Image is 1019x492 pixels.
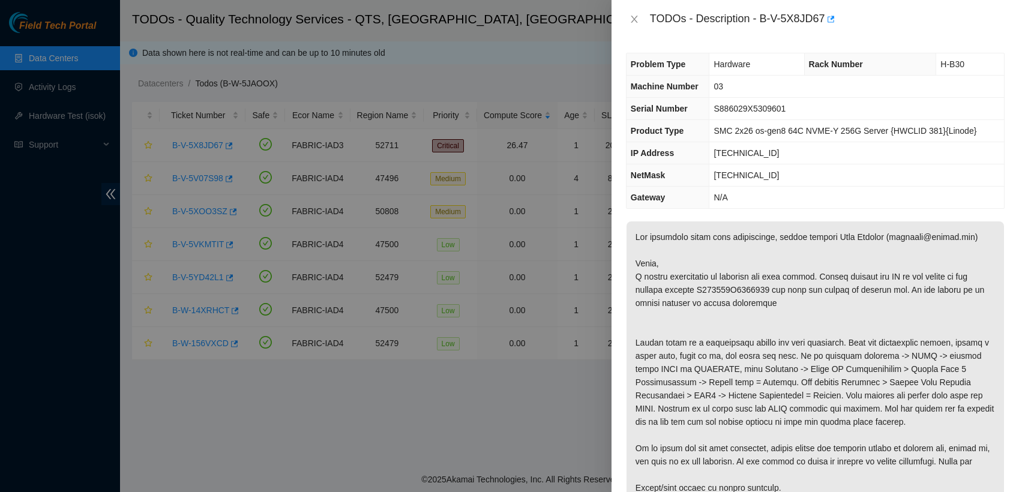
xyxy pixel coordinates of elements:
span: Hardware [714,59,750,69]
span: S886029X5309601 [714,104,786,113]
span: Machine Number [631,82,699,91]
span: Gateway [631,193,666,202]
span: Rack Number [809,59,863,69]
span: IP Address [631,148,674,158]
span: 03 [714,82,723,91]
span: close [630,14,639,24]
span: N/A [714,193,727,202]
span: [TECHNICAL_ID] [714,170,779,180]
span: Serial Number [631,104,688,113]
span: Problem Type [631,59,686,69]
span: H-B30 [940,59,964,69]
span: [TECHNICAL_ID] [714,148,779,158]
button: Close [626,14,643,25]
span: SMC 2x26 os-gen8 64C NVME-Y 256G Server {HWCLID 381}{Linode} [714,126,976,136]
span: Product Type [631,126,684,136]
span: NetMask [631,170,666,180]
div: TODOs - Description - B-V-5X8JD67 [650,10,1005,29]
